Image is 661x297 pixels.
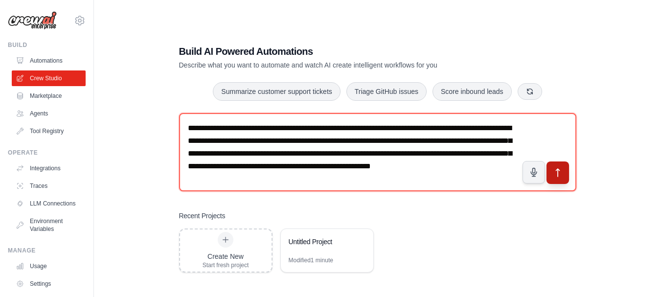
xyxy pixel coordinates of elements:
[612,250,661,297] div: Widget de chat
[346,82,427,101] button: Triage GitHub issues
[12,213,86,237] a: Environment Variables
[523,161,545,183] button: Click to speak your automation idea
[12,123,86,139] a: Tool Registry
[12,258,86,274] a: Usage
[12,53,86,69] a: Automations
[612,250,661,297] iframe: Chat Widget
[8,41,86,49] div: Build
[12,106,86,121] a: Agents
[203,251,249,261] div: Create New
[12,196,86,211] a: LLM Connections
[213,82,340,101] button: Summarize customer support tickets
[12,70,86,86] a: Crew Studio
[179,60,508,70] p: Describe what you want to automate and watch AI create intelligent workflows for you
[8,149,86,157] div: Operate
[12,276,86,292] a: Settings
[289,237,356,247] div: Untitled Project
[518,83,542,100] button: Get new suggestions
[289,256,333,264] div: Modified 1 minute
[12,88,86,104] a: Marketplace
[12,178,86,194] a: Traces
[179,45,508,58] h1: Build AI Powered Automations
[8,247,86,254] div: Manage
[433,82,512,101] button: Score inbound leads
[179,211,226,221] h3: Recent Projects
[8,11,57,30] img: Logo
[203,261,249,269] div: Start fresh project
[12,160,86,176] a: Integrations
